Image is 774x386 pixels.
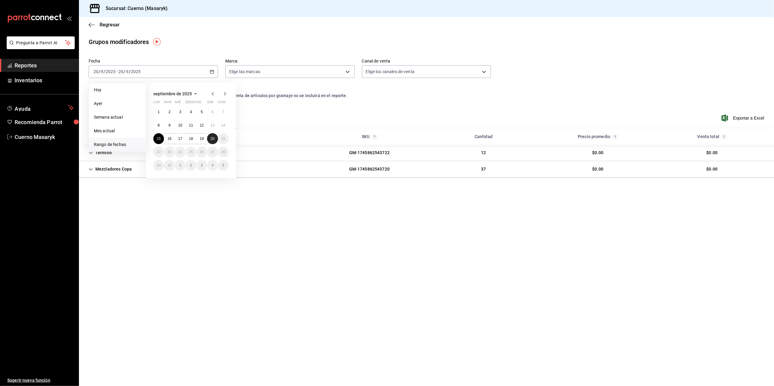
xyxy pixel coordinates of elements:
[218,133,229,144] button: 21 de septiembre de 2025
[153,160,164,171] button: 29 de septiembre de 2025
[196,147,207,157] button: 26 de septiembre de 2025
[84,164,137,175] div: Cell
[200,137,204,141] abbr: 19 de septiembre de 2025
[94,141,141,148] span: Rango de fechas
[157,150,161,154] abbr: 22 de septiembre de 2025
[476,147,491,158] div: Cell
[196,120,207,131] button: 12 de septiembre de 2025
[211,163,213,168] abbr: 4 de octubre de 2025
[175,147,186,157] button: 24 de septiembre de 2025
[89,85,764,93] p: Nota
[79,129,774,178] div: Container
[207,107,218,117] button: 6 de septiembre de 2025
[196,133,207,144] button: 19 de septiembre de 2025
[189,150,193,154] abbr: 25 de septiembre de 2025
[79,145,774,161] div: Row
[175,120,186,131] button: 10 de septiembre de 2025
[89,93,764,99] div: Los artículos del listado no incluyen
[344,147,394,158] div: Cell
[100,22,120,28] span: Regresar
[229,69,260,75] span: Elige las marcas
[222,110,224,114] abbr: 7 de septiembre de 2025
[99,69,101,74] span: /
[164,100,171,107] abbr: martes
[175,107,186,117] button: 3 de septiembre de 2025
[118,69,124,74] input: --
[722,134,727,139] svg: Venta total de las opciones, agrupadas por grupo modificador.
[362,59,491,63] label: Canal de venta
[702,164,723,175] div: Cell
[169,123,171,127] abbr: 9 de septiembre de 2025
[196,160,207,171] button: 3 de octubre de 2025
[164,107,175,117] button: 2 de septiembre de 2025
[94,128,141,134] span: Mes actual
[210,123,214,127] abbr: 13 de septiembre de 2025
[723,114,764,122] button: Exportar a Excel
[16,40,65,46] span: Pregunta a Parrot AI
[94,100,141,107] span: Ayer
[190,163,192,168] abbr: 2 de octubre de 2025
[164,147,175,157] button: 23 de septiembre de 2025
[158,110,160,114] abbr: 1 de septiembre de 2025
[167,163,171,168] abbr: 30 de septiembre de 2025
[221,150,225,154] abbr: 28 de septiembre de 2025
[79,161,774,178] div: Row
[15,104,66,111] span: Ayuda
[169,110,171,114] abbr: 2 de septiembre de 2025
[175,133,186,144] button: 17 de septiembre de 2025
[221,123,225,127] abbr: 14 de septiembre de 2025
[178,123,182,127] abbr: 10 de septiembre de 2025
[190,110,192,114] abbr: 4 de septiembre de 2025
[221,137,225,141] abbr: 21 de septiembre de 2025
[4,44,75,50] a: Pregunta a Parrot AI
[587,147,608,158] div: Cell
[116,69,118,74] span: -
[207,120,218,131] button: 13 de septiembre de 2025
[186,133,196,144] button: 18 de septiembre de 2025
[175,160,186,171] button: 1 de octubre de 2025
[157,137,161,141] abbr: 15 de septiembre de 2025
[178,137,182,141] abbr: 17 de septiembre de 2025
[175,100,181,107] abbr: miércoles
[179,163,181,168] abbr: 1 de octubre de 2025
[153,38,161,46] button: Tooltip marker
[158,123,160,127] abbr: 8 de septiembre de 2025
[196,107,207,117] button: 5 de septiembre de 2025
[84,147,117,158] div: Cell
[15,118,74,126] span: Recomienda Parrot
[153,107,164,117] button: 1 de septiembre de 2025
[89,22,120,28] button: Regresar
[476,164,491,175] div: Cell
[207,133,218,144] button: 20 de septiembre de 2025
[186,107,196,117] button: 4 de septiembre de 2025
[372,134,377,139] svg: Los grupos modificadores y las opciones se agruparán por SKU; se mostrará el primer creado.
[94,87,141,93] span: Hoy
[129,69,131,74] span: /
[7,377,74,384] span: Sugerir nueva función
[164,160,175,171] button: 30 de septiembre de 2025
[200,123,204,127] abbr: 12 de septiembre de 2025
[218,120,229,131] button: 14 de septiembre de 2025
[153,91,192,96] span: septiembre de 2025
[101,5,168,12] h3: Sucursal: Cuerno (Masaryk)
[201,163,203,168] abbr: 3 de octubre de 2025
[15,61,74,69] span: Reportes
[167,137,171,141] abbr: 16 de septiembre de 2025
[210,150,214,154] abbr: 27 de septiembre de 2025
[94,114,141,120] span: Semana actual
[655,131,769,142] div: HeadCell
[178,150,182,154] abbr: 24 de septiembre de 2025
[93,69,99,74] input: --
[164,120,175,131] button: 9 de septiembre de 2025
[131,69,141,74] input: ----
[15,76,74,84] span: Inventarios
[207,160,218,171] button: 4 de octubre de 2025
[210,137,214,141] abbr: 20 de septiembre de 2025
[179,110,181,114] abbr: 3 de septiembre de 2025
[196,100,201,107] abbr: viernes
[702,147,723,158] div: Cell
[126,69,129,74] input: --
[426,131,540,142] div: HeadCell
[344,164,394,175] div: Cell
